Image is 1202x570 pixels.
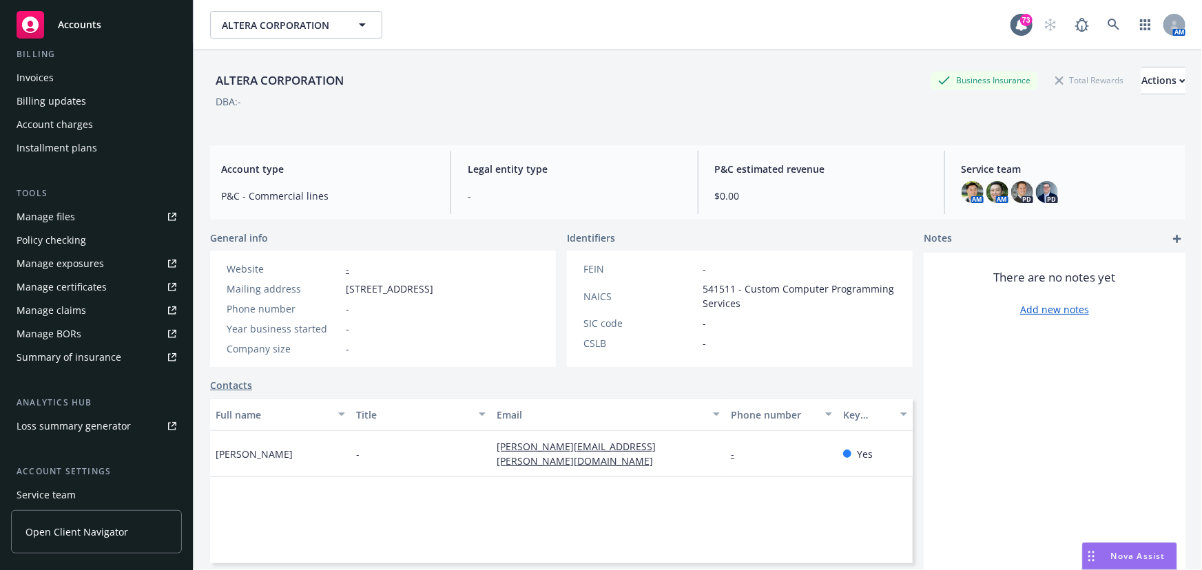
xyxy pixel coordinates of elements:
[924,231,952,247] span: Notes
[1083,543,1100,569] div: Drag to move
[1169,231,1185,247] a: add
[210,378,252,392] a: Contacts
[210,398,351,431] button: Full name
[1020,302,1089,317] a: Add new notes
[17,323,81,345] div: Manage BORs
[227,321,340,336] div: Year business started
[962,181,984,203] img: photo
[351,398,491,431] button: Title
[567,231,615,245] span: Identifiers
[17,253,104,275] div: Manage exposures
[17,206,75,228] div: Manage files
[221,189,434,203] span: P&C - Commercial lines
[17,137,97,159] div: Installment plans
[994,269,1116,286] span: There are no notes yet
[715,162,928,176] span: P&C estimated revenue
[1141,67,1185,94] div: Actions
[17,484,76,506] div: Service team
[25,525,128,539] span: Open Client Navigator
[1011,181,1033,203] img: photo
[583,289,697,304] div: NAICS
[11,396,182,410] div: Analytics hub
[346,321,349,336] span: -
[227,341,340,356] div: Company size
[210,231,268,245] span: General info
[17,299,86,321] div: Manage claims
[216,447,293,461] span: [PERSON_NAME]
[1082,542,1177,570] button: Nova Assist
[11,299,182,321] a: Manage claims
[227,262,340,276] div: Website
[216,408,330,422] div: Full name
[843,408,892,422] div: Key contact
[1100,11,1128,39] a: Search
[11,415,182,437] a: Loss summary generator
[11,90,182,112] a: Billing updates
[210,11,382,39] button: ALTERA CORPORATION
[468,189,681,203] span: -
[17,229,86,251] div: Policy checking
[583,316,697,330] div: SIC code
[1020,14,1033,26] div: 73
[227,282,340,296] div: Mailing address
[1141,67,1185,94] button: Actions
[58,19,101,30] span: Accounts
[346,302,349,316] span: -
[986,181,1008,203] img: photo
[210,72,349,89] div: ALTERA CORPORATION
[222,18,341,32] span: ALTERA CORPORATION
[11,484,182,506] a: Service team
[497,440,664,467] a: [PERSON_NAME][EMAIL_ADDRESS][PERSON_NAME][DOMAIN_NAME]
[346,262,349,275] a: -
[703,262,706,276] span: -
[962,162,1174,176] span: Service team
[497,408,705,422] div: Email
[227,302,340,316] div: Phone number
[838,398,913,431] button: Key contact
[715,189,928,203] span: $0.00
[491,398,725,431] button: Email
[1068,11,1096,39] a: Report a Bug
[346,282,433,296] span: [STREET_ADDRESS]
[11,206,182,228] a: Manage files
[1111,550,1165,562] span: Nova Assist
[468,162,681,176] span: Legal entity type
[11,276,182,298] a: Manage certificates
[725,398,838,431] button: Phone number
[11,229,182,251] a: Policy checking
[17,90,86,112] div: Billing updates
[17,276,107,298] div: Manage certificates
[11,47,182,61] div: Billing
[1048,72,1130,89] div: Total Rewards
[17,415,131,437] div: Loss summary generator
[216,94,241,109] div: DBA: -
[1132,11,1159,39] a: Switch app
[17,114,93,136] div: Account charges
[583,262,697,276] div: FEIN
[11,465,182,478] div: Account settings
[356,447,360,461] span: -
[1037,11,1064,39] a: Start snowing
[731,408,817,422] div: Phone number
[11,137,182,159] a: Installment plans
[346,341,349,356] span: -
[931,72,1037,89] div: Business Insurance
[11,114,182,136] a: Account charges
[703,282,896,310] span: 541511 - Custom Computer Programming Services
[17,67,54,89] div: Invoices
[17,346,121,368] div: Summary of insurance
[1036,181,1058,203] img: photo
[703,336,706,350] span: -
[11,67,182,89] a: Invoices
[11,323,182,345] a: Manage BORs
[11,187,182,200] div: Tools
[703,316,706,330] span: -
[857,447,873,461] span: Yes
[11,6,182,44] a: Accounts
[731,447,745,461] a: -
[221,162,434,176] span: Account type
[11,346,182,368] a: Summary of insurance
[11,253,182,275] a: Manage exposures
[356,408,470,422] div: Title
[583,336,697,350] div: CSLB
